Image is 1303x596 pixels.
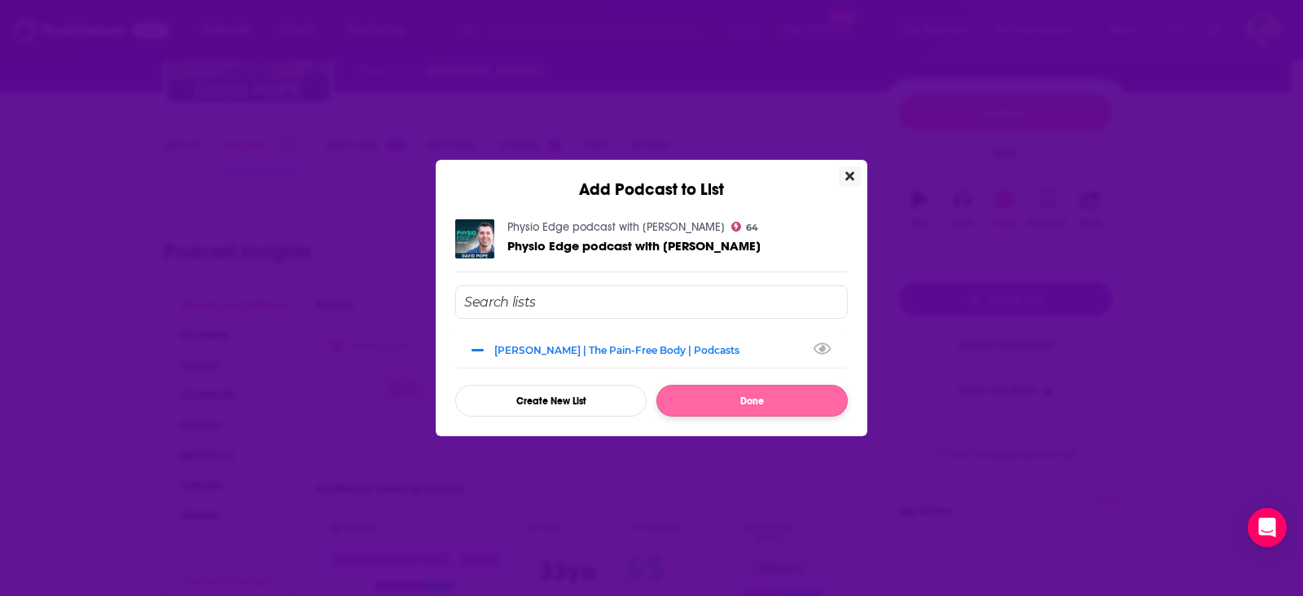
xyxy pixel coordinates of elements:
span: 64 [746,224,758,232]
div: Open Intercom Messenger [1248,508,1287,547]
input: Search lists [455,285,848,319]
button: Close [839,166,861,187]
a: Physio Edge podcast with David Pope [507,239,761,253]
span: Physio Edge podcast with [PERSON_NAME] [507,238,761,254]
img: Physio Edge podcast with David Pope [455,219,494,258]
div: Add Podcast To List [455,285,848,417]
div: Dr. Dan Ginader | The Pain-Free Body | podcasts [455,332,848,368]
a: Physio Edge podcast with David Pope [507,220,725,234]
button: Done [656,385,848,417]
button: Create New List [455,385,647,417]
a: 64 [731,222,758,232]
button: View Link [739,353,749,355]
div: Add Podcast to List [436,160,867,200]
div: [PERSON_NAME] | The Pain-Free Body | podcasts [494,344,749,356]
